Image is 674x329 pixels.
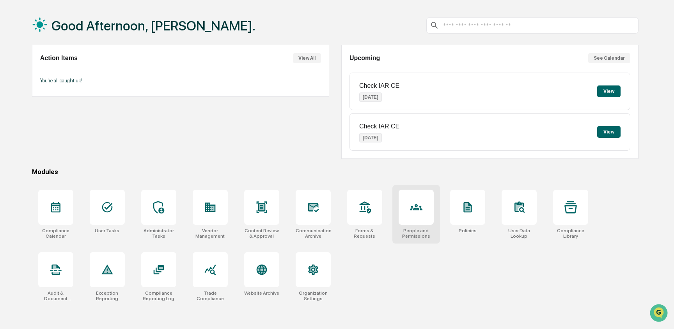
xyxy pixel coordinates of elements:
div: Trade Compliance [193,290,228,301]
button: View [597,126,621,138]
div: 🔎 [8,114,14,120]
div: Organization Settings [296,290,331,301]
span: Preclearance [16,98,50,106]
p: [DATE] [359,133,382,142]
iframe: Open customer support [649,303,670,324]
button: View [597,85,621,97]
button: See Calendar [588,53,630,63]
div: Content Review & Approval [244,228,279,239]
div: User Tasks [95,228,119,233]
div: Forms & Requests [347,228,382,239]
span: Data Lookup [16,113,49,121]
div: We're available if you need us! [27,68,99,74]
div: Vendor Management [193,228,228,239]
p: How can we help? [8,16,142,29]
img: 1746055101610-c473b297-6a78-478c-a979-82029cc54cd1 [8,60,22,74]
div: Compliance Reporting Log [141,290,176,301]
h1: Good Afternoon, [PERSON_NAME]. [51,18,255,34]
p: Check IAR CE [359,123,399,130]
a: 🔎Data Lookup [5,110,52,124]
h2: Action Items [40,55,78,62]
p: Check IAR CE [359,82,399,89]
button: Start new chat [133,62,142,71]
div: User Data Lookup [502,228,537,239]
div: Compliance Library [553,228,588,239]
div: People and Permissions [399,228,434,239]
h2: Upcoming [349,55,380,62]
a: 🗄️Attestations [53,95,100,109]
div: Audit & Document Logs [38,290,73,301]
span: Attestations [64,98,97,106]
div: Website Archive [244,290,279,296]
p: [DATE] [359,92,382,102]
span: Pylon [78,132,94,138]
div: Start new chat [27,60,128,68]
p: You're all caught up! [40,78,321,84]
div: 🖐️ [8,99,14,105]
a: 🖐️Preclearance [5,95,53,109]
a: Powered byPylon [55,132,94,138]
div: Policies [459,228,477,233]
div: Modules [32,168,639,176]
div: Communications Archive [296,228,331,239]
div: Exception Reporting [90,290,125,301]
div: 🗄️ [57,99,63,105]
button: View All [293,53,321,63]
div: Administrator Tasks [141,228,176,239]
div: Compliance Calendar [38,228,73,239]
